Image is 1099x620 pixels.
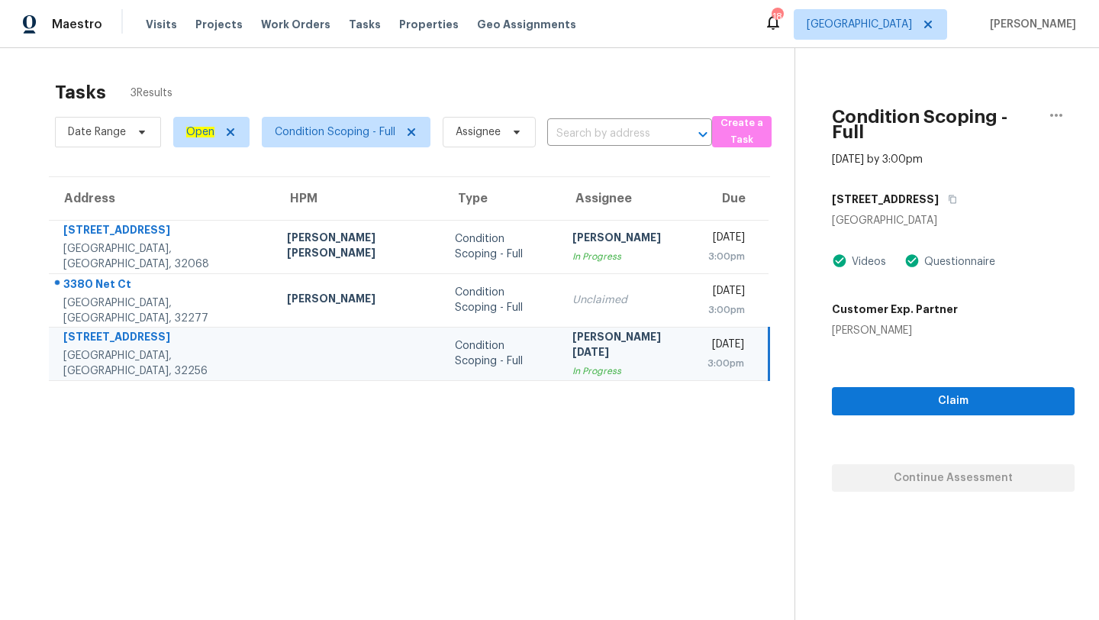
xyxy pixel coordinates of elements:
[572,249,683,264] div: In Progress
[146,17,177,32] span: Visits
[847,254,886,270] div: Videos
[443,177,560,220] th: Type
[55,85,106,100] h2: Tasks
[807,17,912,32] span: [GEOGRAPHIC_DATA]
[49,177,275,220] th: Address
[707,337,744,356] div: [DATE]
[572,363,683,379] div: In Progress
[832,109,1038,140] h2: Condition Scoping - Full
[939,186,959,213] button: Copy Address
[844,392,1062,411] span: Claim
[477,17,576,32] span: Geo Assignments
[455,231,548,262] div: Condition Scoping - Full
[560,177,695,220] th: Assignee
[832,323,958,338] div: [PERSON_NAME]
[832,387,1075,415] button: Claim
[695,177,769,220] th: Due
[63,348,263,379] div: [GEOGRAPHIC_DATA], [GEOGRAPHIC_DATA], 32256
[68,124,126,140] span: Date Range
[63,329,263,348] div: [STREET_ADDRESS]
[712,116,772,147] button: Create a Task
[186,127,214,137] ah_el_jm_1744035306855: Open
[832,253,847,269] img: Artifact Present Icon
[707,283,746,302] div: [DATE]
[275,124,395,140] span: Condition Scoping - Full
[52,17,102,32] span: Maestro
[547,122,669,146] input: Search by address
[63,241,263,272] div: [GEOGRAPHIC_DATA], [GEOGRAPHIC_DATA], 32068
[572,329,683,363] div: [PERSON_NAME][DATE]
[707,249,746,264] div: 3:00pm
[904,253,920,269] img: Artifact Present Icon
[131,86,172,101] span: 3 Results
[261,17,330,32] span: Work Orders
[63,295,263,326] div: [GEOGRAPHIC_DATA], [GEOGRAPHIC_DATA], 32277
[455,338,548,369] div: Condition Scoping - Full
[692,124,714,145] button: Open
[572,292,683,308] div: Unclaimed
[572,230,683,249] div: [PERSON_NAME]
[287,230,430,264] div: [PERSON_NAME] [PERSON_NAME]
[720,115,764,150] span: Create a Task
[349,19,381,30] span: Tasks
[984,17,1076,32] span: [PERSON_NAME]
[832,152,923,167] div: [DATE] by 3:00pm
[63,222,263,241] div: [STREET_ADDRESS]
[832,192,939,207] h5: [STREET_ADDRESS]
[275,177,443,220] th: HPM
[456,124,501,140] span: Assignee
[195,17,243,32] span: Projects
[707,302,746,318] div: 3:00pm
[707,230,746,249] div: [DATE]
[399,17,459,32] span: Properties
[707,356,744,371] div: 3:00pm
[287,291,430,310] div: [PERSON_NAME]
[772,9,782,24] div: 18
[832,213,1075,228] div: [GEOGRAPHIC_DATA]
[832,302,958,317] h5: Customer Exp. Partner
[455,285,548,315] div: Condition Scoping - Full
[63,276,263,295] div: 3380 Net Ct
[920,254,995,270] div: Questionnaire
